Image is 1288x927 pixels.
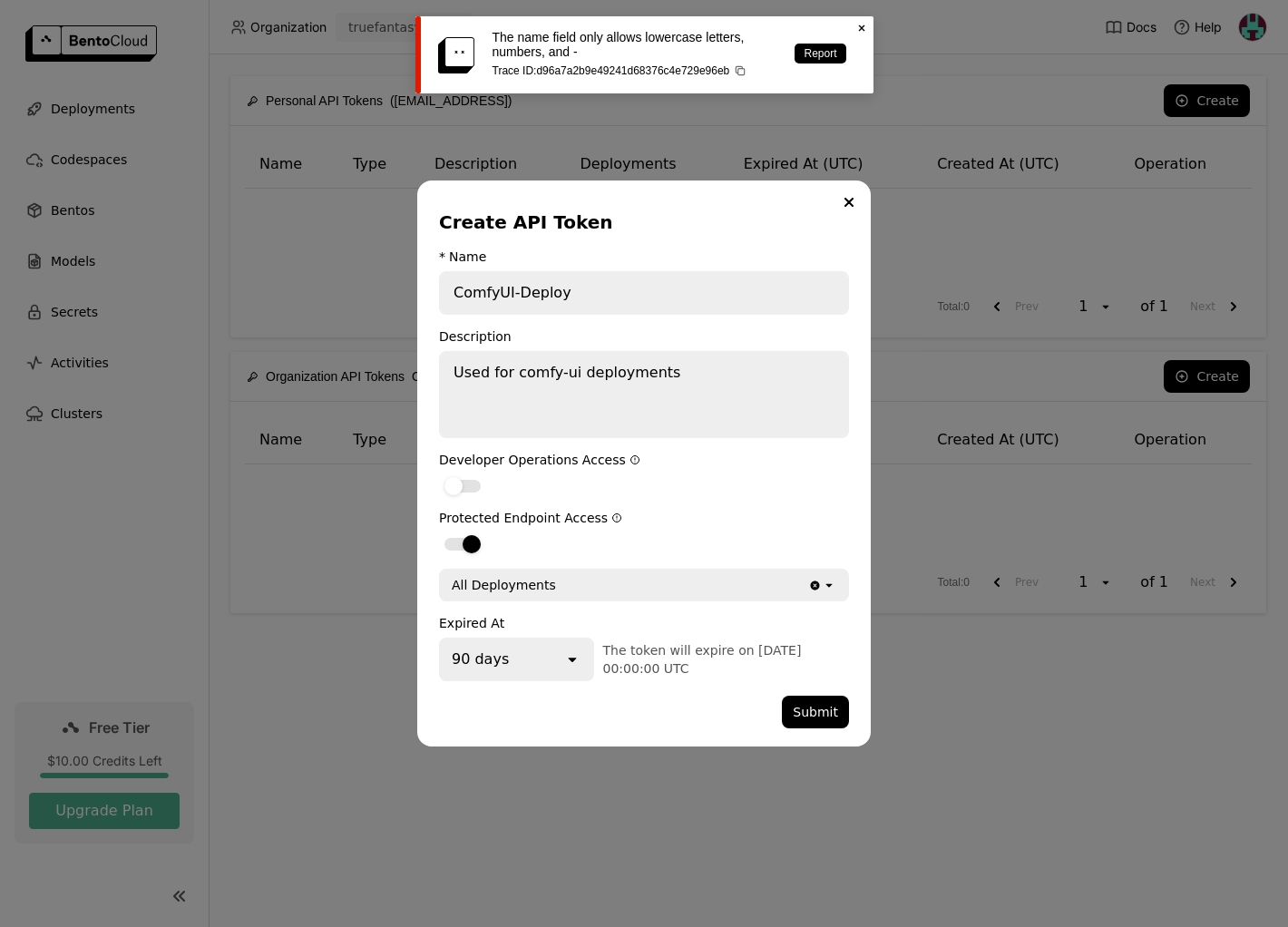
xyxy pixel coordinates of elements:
div: Protected Endpoint Access [439,511,849,525]
svg: open [822,578,836,592]
button: Submit [782,696,849,728]
button: Close [838,191,860,213]
textarea: Used for comfy-ui deployments [441,353,847,436]
span: The token will expire on [DATE] 00:00:00 UTC [603,643,802,676]
svg: Close [854,21,869,35]
p: Trace ID: d96a7a2b9e49241d68376c4e729e96eb [493,64,777,77]
div: dialog [417,181,871,746]
div: All Deployments [452,576,556,594]
svg: open [563,650,581,668]
div: Developer Operations Access [439,453,849,467]
div: Expired At [439,616,849,630]
p: The name field only allows lowercase letters, numbers, and - [493,30,777,59]
div: Name [449,249,486,264]
input: Selected All Deployments. [558,576,560,594]
a: Report [795,44,845,63]
div: Description [439,329,849,344]
svg: Clear value [808,579,822,592]
div: 90 days [452,649,509,670]
div: Create API Token [439,210,842,235]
